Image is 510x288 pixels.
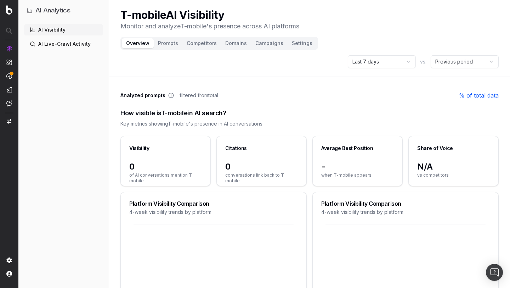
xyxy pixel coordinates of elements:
button: AI Analytics [27,6,100,16]
span: vs. [420,58,426,65]
div: Key metrics showing T-mobile 's presence in AI conversations [120,120,499,127]
img: Botify logo [6,5,12,15]
button: Prompts [154,38,182,48]
h1: AI Analytics [35,6,70,16]
div: Share of Voice [417,145,453,152]
div: Open Intercom Messenger [486,264,503,281]
img: Switch project [7,119,11,124]
img: Studio [6,87,12,93]
span: - [321,161,394,172]
span: 0 [129,161,202,172]
a: AI Live-Crawl Activity [24,38,103,50]
button: Campaigns [251,38,288,48]
div: Average Best Position [321,145,373,152]
span: of AI conversations mention T-mobile [129,172,202,184]
h1: T-mobile AI Visibility [120,9,299,21]
span: when T-mobile appears [321,172,394,178]
p: Monitor and analyze T-mobile 's presence across AI platforms [120,21,299,31]
div: How visible is T-mobile in AI search? [120,108,499,118]
div: Citations [225,145,247,152]
div: Platform Visibility Comparison [321,201,490,206]
a: AI Visibility [24,24,103,35]
button: Competitors [182,38,221,48]
span: N/A [417,161,490,172]
img: Intelligence [6,59,12,65]
button: Settings [288,38,317,48]
span: vs competitors [417,172,490,178]
img: Analytics [6,46,12,51]
img: Activation [6,73,12,79]
span: filtered from total [180,92,218,99]
div: 4-week visibility trends by platform [321,209,490,216]
div: 4-week visibility trends by platform [129,209,298,216]
img: My account [6,271,12,277]
img: Setting [6,257,12,263]
button: Overview [122,38,154,48]
a: % of total data [459,91,499,100]
span: conversations link back to T-mobile [225,172,298,184]
div: Visibility [129,145,149,152]
span: 0 [225,161,298,172]
div: Platform Visibility Comparison [129,201,298,206]
button: Domains [221,38,251,48]
img: Assist [6,100,12,106]
span: Analyzed prompts [120,92,165,99]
